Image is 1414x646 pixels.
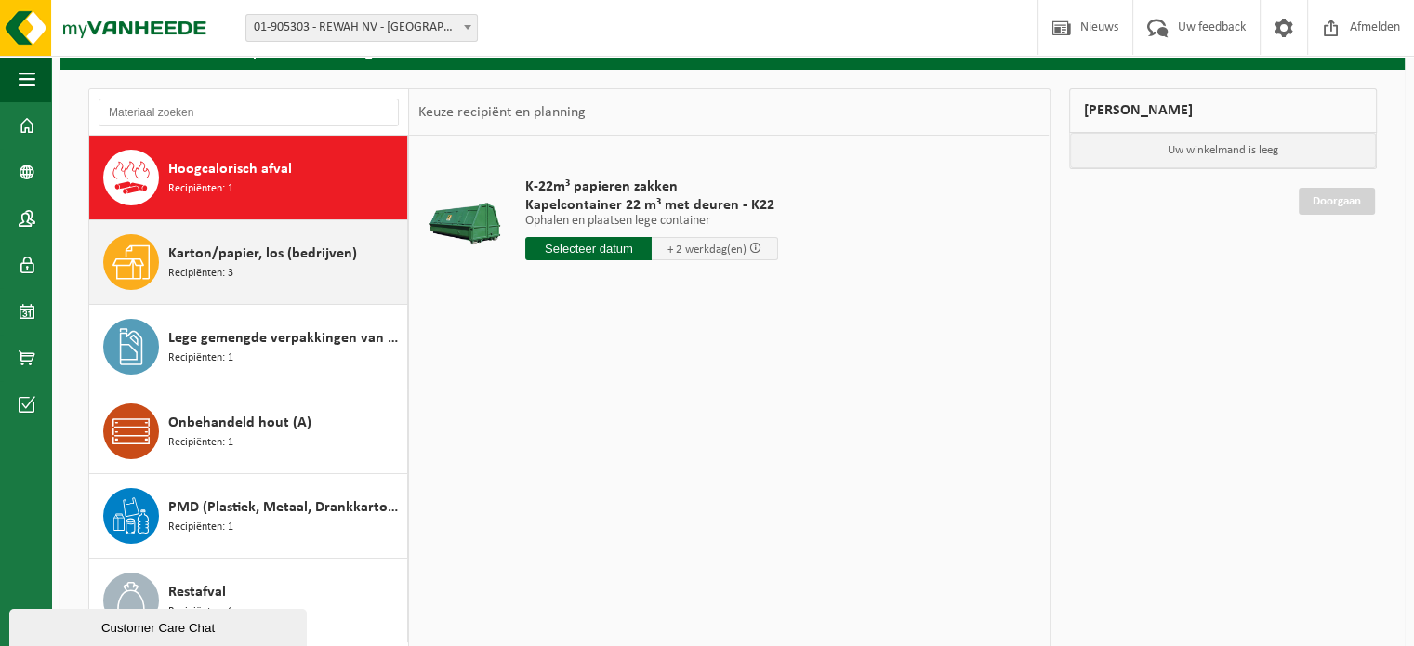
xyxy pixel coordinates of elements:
[525,215,778,228] p: Ophalen en plaatsen lege container
[168,581,226,603] span: Restafval
[1070,133,1377,168] p: Uw winkelmand is leeg
[1069,88,1378,133] div: [PERSON_NAME]
[168,158,292,180] span: Hoogcalorisch afval
[89,389,408,474] button: Onbehandeld hout (A) Recipiënten: 1
[168,519,233,536] span: Recipiënten: 1
[168,496,403,519] span: PMD (Plastiek, Metaal, Drankkartons) (bedrijven)
[99,99,399,126] input: Materiaal zoeken
[168,327,403,349] span: Lege gemengde verpakkingen van gevaarlijke stoffen
[245,14,478,42] span: 01-905303 - REWAH NV - ZANDHOVEN
[1299,188,1375,215] a: Doorgaan
[89,474,408,559] button: PMD (Plastiek, Metaal, Drankkartons) (bedrijven) Recipiënten: 1
[525,237,652,260] input: Selecteer datum
[409,89,595,136] div: Keuze recipiënt en planning
[9,605,311,646] iframe: chat widget
[89,305,408,389] button: Lege gemengde verpakkingen van gevaarlijke stoffen Recipiënten: 1
[89,220,408,305] button: Karton/papier, los (bedrijven) Recipiënten: 3
[168,349,233,367] span: Recipiënten: 1
[89,559,408,642] button: Restafval Recipiënten: 1
[168,412,311,434] span: Onbehandeld hout (A)
[168,434,233,452] span: Recipiënten: 1
[168,603,233,621] span: Recipiënten: 1
[168,243,357,265] span: Karton/papier, los (bedrijven)
[246,15,477,41] span: 01-905303 - REWAH NV - ZANDHOVEN
[525,178,778,196] span: K-22m³ papieren zakken
[89,136,408,220] button: Hoogcalorisch afval Recipiënten: 1
[168,265,233,283] span: Recipiënten: 3
[667,244,747,256] span: + 2 werkdag(en)
[168,180,233,198] span: Recipiënten: 1
[525,196,778,215] span: Kapelcontainer 22 m³ met deuren - K22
